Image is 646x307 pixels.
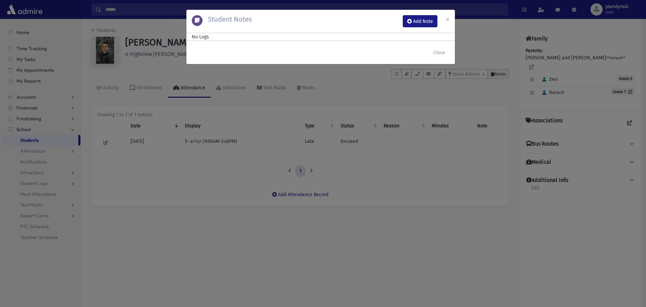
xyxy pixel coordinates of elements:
[429,47,450,59] button: Close
[192,33,450,40] div: No Logs
[403,15,437,27] button: Add Note
[445,14,450,24] span: ×
[440,10,455,29] button: Close
[203,15,252,23] h5: Student Notes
